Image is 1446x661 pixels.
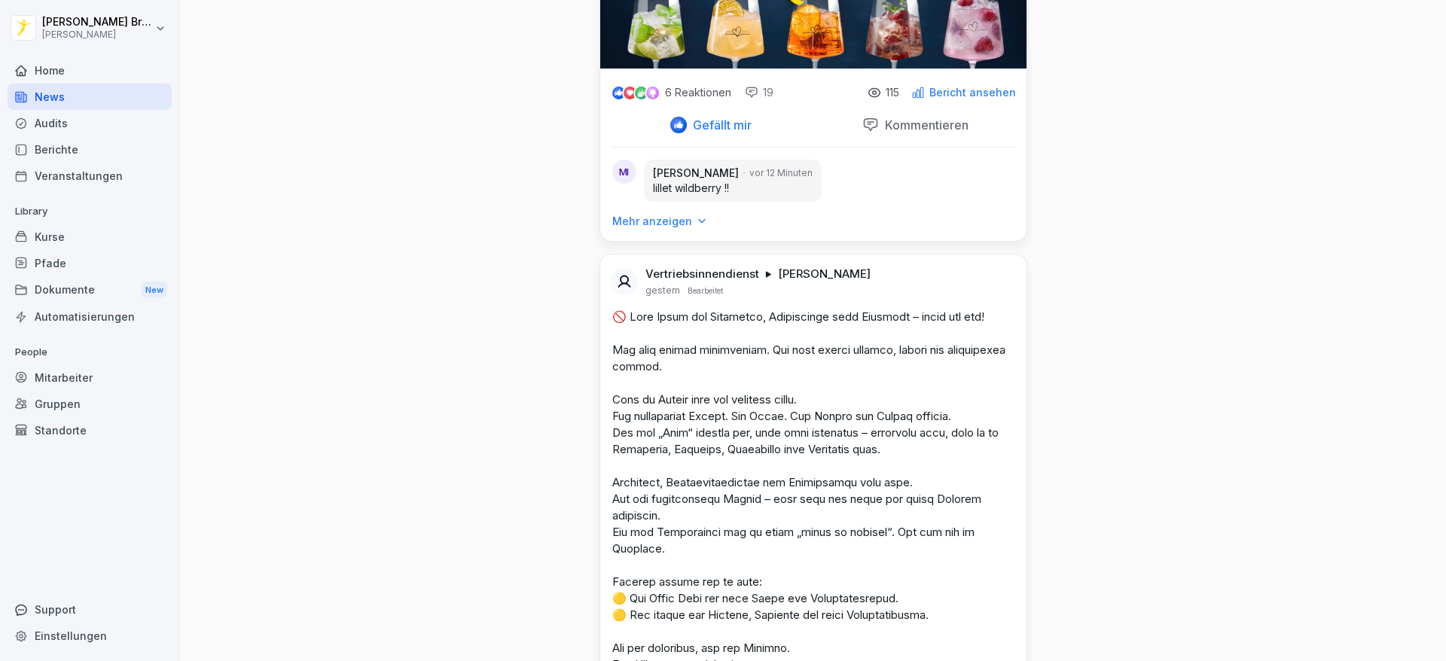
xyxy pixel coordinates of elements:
[624,87,636,99] img: love
[749,166,813,180] p: vor 12 Minuten
[8,224,172,250] a: Kurse
[886,87,899,99] p: 115
[8,84,172,110] a: News
[8,340,172,364] p: People
[778,267,871,282] p: [PERSON_NAME]
[8,391,172,417] a: Gruppen
[8,417,172,443] a: Standorte
[645,285,680,297] p: gestern
[688,285,723,297] p: Bearbeitet
[8,250,172,276] a: Pfade
[653,166,739,181] p: [PERSON_NAME]
[42,29,152,40] p: [PERSON_NAME]
[8,276,172,304] a: DokumenteNew
[745,85,773,100] div: 19
[42,16,152,29] p: [PERSON_NAME] Bremke
[8,57,172,84] a: Home
[879,117,969,133] p: Kommentieren
[8,110,172,136] a: Audits
[8,136,172,163] a: Berichte
[8,200,172,224] p: Library
[142,282,167,299] div: New
[8,596,172,623] div: Support
[612,87,624,99] img: like
[646,86,659,99] img: inspiring
[645,267,759,282] p: Vertriebsinnendienst
[8,303,172,330] a: Automatisierungen
[612,214,692,229] p: Mehr anzeigen
[687,117,752,133] p: Gefällt mir
[929,87,1016,99] p: Bericht ansehen
[665,87,731,99] p: 6 Reaktionen
[612,160,636,184] div: MI
[635,87,648,99] img: celebrate
[653,181,813,196] p: lillet wildberry !!
[8,364,172,391] a: Mitarbeiter
[8,163,172,189] a: Veranstaltungen
[8,623,172,649] a: Einstellungen
[8,276,172,304] div: Dokumente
